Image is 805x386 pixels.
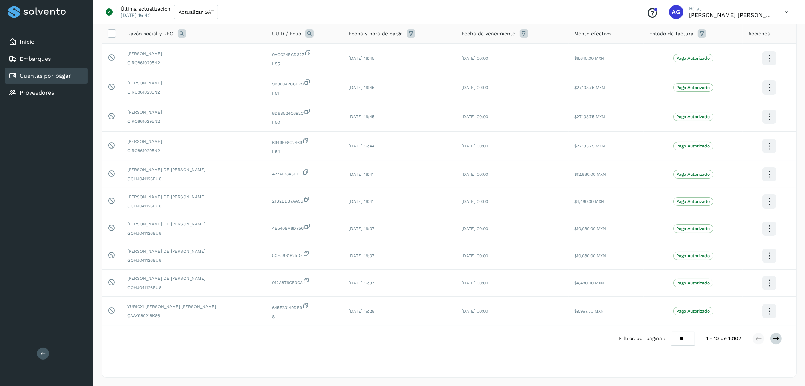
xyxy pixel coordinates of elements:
span: [DATE] 16:37 [349,226,374,231]
span: GOHJ041126BU8 [127,176,261,182]
span: 8D8B524C692C [272,108,337,116]
span: [DATE] 16:45 [349,85,374,90]
span: 012A876CB3CA [272,277,337,286]
p: Pago Autorizado [677,56,710,61]
span: [DATE] 00:00 [462,309,488,314]
span: I 50 [272,119,337,126]
span: [DATE] 16:44 [349,144,374,149]
p: [DATE] 16:42 [121,12,151,18]
span: $4,480.00 MXN [574,281,604,285]
span: [PERSON_NAME] DE [PERSON_NAME] [127,167,261,173]
span: Filtros por página : [619,335,665,342]
span: Razón social y RFC [127,30,173,37]
p: Pago Autorizado [677,226,710,231]
span: [DATE] 00:00 [462,199,488,204]
span: $9,967.50 MXN [574,309,604,314]
p: Pago Autorizado [677,144,710,149]
span: 645F23149DB9 [272,302,337,311]
span: [DATE] 16:28 [349,309,374,314]
span: GOHJ041126BU8 [127,203,261,209]
span: [DATE] 16:37 [349,281,374,285]
a: Inicio [20,38,35,45]
span: [PERSON_NAME] [127,138,261,145]
span: [PERSON_NAME] DE [PERSON_NAME] [127,221,261,227]
span: [DATE] 00:00 [462,114,488,119]
span: Fecha y hora de carga [349,30,403,37]
a: Embarques [20,55,51,62]
span: [PERSON_NAME] [127,50,261,57]
a: Proveedores [20,89,54,96]
span: [DATE] 16:41 [349,199,374,204]
p: Pago Autorizado [677,253,710,258]
span: I 54 [272,149,337,155]
span: Actualizar SAT [179,10,214,14]
span: $12,880.00 MXN [574,172,606,177]
p: Pago Autorizado [677,199,710,204]
span: [DATE] 00:00 [462,253,488,258]
span: $27,133.75 MXN [574,114,605,119]
p: Pago Autorizado [677,309,710,314]
span: GOHJ041126BU8 [127,284,261,291]
p: Pago Autorizado [677,85,710,90]
span: Acciones [748,30,770,37]
span: $4,480.00 MXN [574,199,604,204]
span: $6,645.00 MXN [574,56,604,61]
span: [DATE] 00:00 [462,85,488,90]
span: Fecha de vencimiento [462,30,516,37]
span: [DATE] 00:00 [462,56,488,61]
span: [DATE] 00:00 [462,144,488,149]
div: Cuentas por pagar [5,68,88,84]
button: Actualizar SAT [174,5,218,19]
span: [PERSON_NAME] DE [PERSON_NAME] [127,248,261,254]
span: CIRO8610295N2 [127,118,261,125]
span: [PERSON_NAME] DE [PERSON_NAME] [127,275,261,282]
div: Embarques [5,51,88,67]
a: Cuentas por pagar [20,72,71,79]
span: Monto efectivo [574,30,611,37]
div: Proveedores [5,85,88,101]
span: [PERSON_NAME] [127,109,261,115]
span: UUID / Folio [272,30,301,37]
span: [DATE] 16:41 [349,172,374,177]
span: CIRO8610295N2 [127,60,261,66]
span: [PERSON_NAME] DE [PERSON_NAME] [127,194,261,200]
span: CAAY980218K86 [127,313,261,319]
p: Pago Autorizado [677,172,710,177]
span: 6949FF8C2469 [272,137,337,146]
span: 5CE58B1925DF [272,250,337,259]
span: $27,133.75 MXN [574,144,605,149]
p: Pago Autorizado [677,281,710,285]
span: I 51 [272,90,337,96]
span: $10,080.00 MXN [574,226,606,231]
span: [DATE] 00:00 [462,226,488,231]
span: [DATE] 16:45 [349,56,374,61]
span: CIRO8610295N2 [127,89,261,95]
p: Hola, [689,6,774,12]
span: $27,133.75 MXN [574,85,605,90]
span: [PERSON_NAME] [127,80,261,86]
span: GOHJ041126BU8 [127,230,261,236]
div: Inicio [5,34,88,50]
span: 21B2ED37AA9C [272,196,337,204]
span: CIRO8610295N2 [127,147,261,154]
span: 427A1B845EEE [272,169,337,177]
span: YURICXI [PERSON_NAME] [PERSON_NAME] [127,303,261,310]
span: 1 - 10 de 10102 [706,335,741,342]
p: Abigail Gonzalez Leon [689,12,774,18]
span: GOHJ041126BU8 [127,257,261,264]
span: 4E540BA8D756 [272,223,337,231]
span: 8 [272,314,337,320]
p: Última actualización [121,6,170,12]
p: Pago Autorizado [677,114,710,119]
span: [DATE] 16:37 [349,253,374,258]
span: 9B380A2CCE79 [272,79,337,87]
span: [DATE] 00:00 [462,172,488,177]
span: [DATE] 16:45 [349,114,374,119]
span: 0ACC24ECD327 [272,49,337,58]
span: [DATE] 00:00 [462,281,488,285]
span: $10,080.00 MXN [574,253,606,258]
span: Estado de factura [649,30,693,37]
span: I 55 [272,61,337,67]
